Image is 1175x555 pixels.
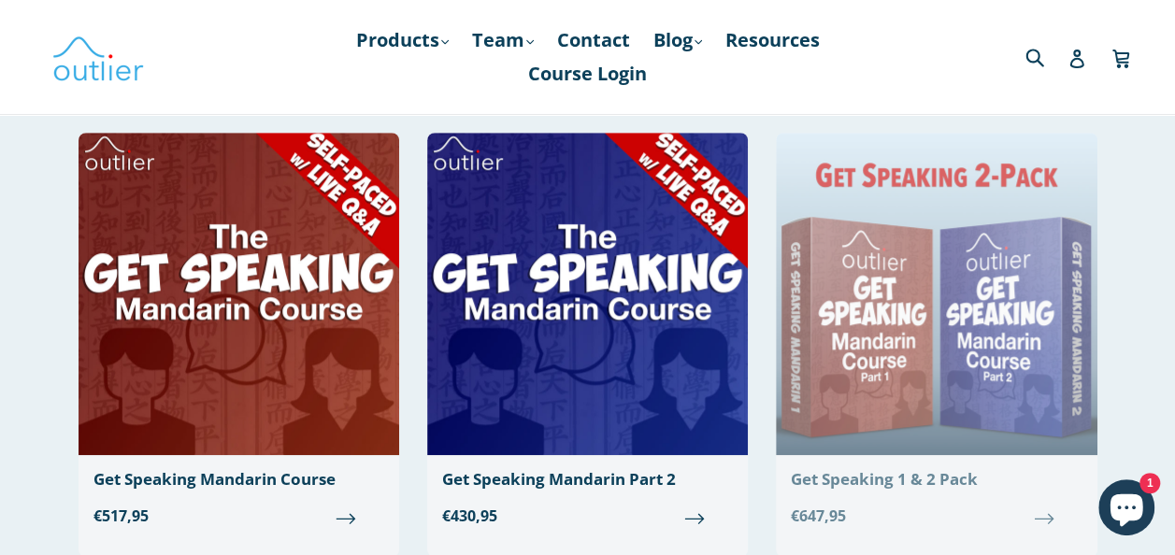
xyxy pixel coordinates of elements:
div: Get Speaking Mandarin Course [93,470,384,489]
span: €647,95 [791,505,1082,527]
img: Get Speaking Mandarin Part 2 [427,133,748,455]
span: €430,95 [442,505,733,527]
a: Team [463,23,543,57]
input: Search [1021,37,1072,76]
div: Get Speaking Mandarin Part 2 [442,470,733,489]
a: Course Login [519,57,656,91]
a: Get Speaking Mandarin Part 2 €430,95 [427,133,748,541]
a: Get Speaking Mandarin Course €517,95 [79,133,399,541]
a: Products [347,23,458,57]
a: Get Speaking 1 & 2 Pack €647,95 [776,133,1096,541]
span: €517,95 [93,505,384,527]
div: Get Speaking 1 & 2 Pack [791,470,1082,489]
a: Resources [716,23,829,57]
a: Contact [548,23,639,57]
img: Get Speaking 1 & 2 Pack [776,133,1096,455]
img: Get Speaking Mandarin Course [79,133,399,455]
img: Outlier Linguistics [51,30,145,84]
a: Blog [644,23,711,57]
inbox-online-store-chat: Shopify online store chat [1093,479,1160,540]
